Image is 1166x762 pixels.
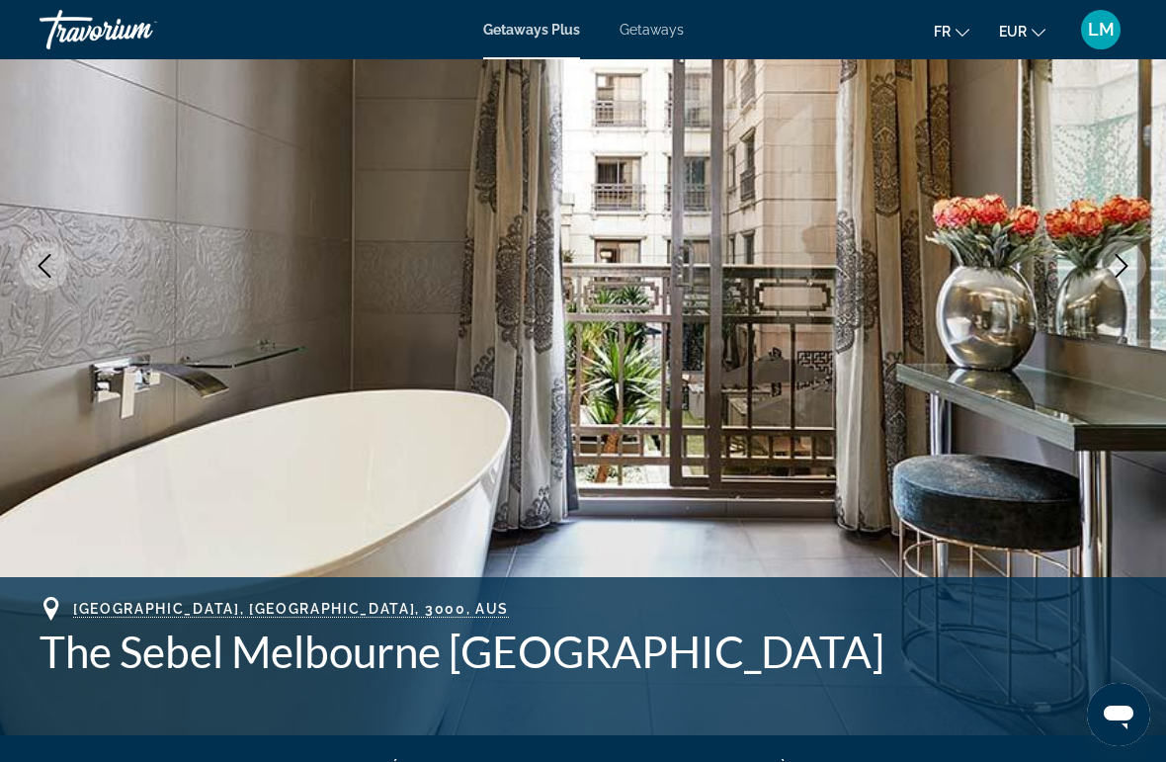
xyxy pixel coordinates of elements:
[620,22,684,38] a: Getaways
[934,24,951,40] span: fr
[1088,20,1115,40] span: LM
[934,17,969,45] button: Change language
[1097,241,1146,291] button: Next image
[1087,683,1150,746] iframe: Bouton de lancement de la fenêtre de messagerie
[483,22,580,38] a: Getaways Plus
[40,626,1126,677] h1: The Sebel Melbourne [GEOGRAPHIC_DATA]
[40,4,237,55] a: Travorium
[1075,9,1126,50] button: User Menu
[999,17,1045,45] button: Change currency
[999,24,1027,40] span: EUR
[20,241,69,291] button: Previous image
